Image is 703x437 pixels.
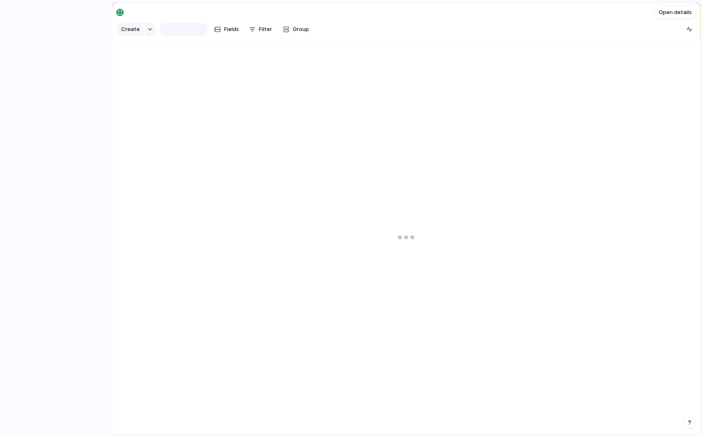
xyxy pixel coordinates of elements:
[121,25,140,33] span: Create
[224,25,239,33] span: Fields
[211,23,242,36] button: Fields
[246,23,275,36] button: Filter
[655,6,696,19] button: Open details
[259,25,272,33] span: Filter
[279,23,313,36] button: Group
[116,23,144,36] button: Create
[659,8,692,17] span: Open details
[293,25,309,33] span: Group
